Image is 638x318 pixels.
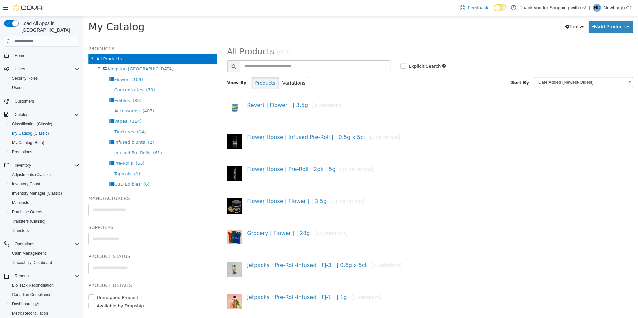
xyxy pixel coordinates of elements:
[9,148,79,156] span: Promotions
[15,163,31,168] span: Inventory
[49,82,58,87] span: (85)
[15,241,34,247] span: Operations
[12,181,40,187] span: Inventory Count
[9,249,48,257] a: Cash Management
[144,86,159,96] img: 150
[31,82,46,87] span: Edibles
[144,31,191,40] span: All Products
[31,103,44,108] span: Vapes
[24,50,90,55] span: Kingston [GEOGRAPHIC_DATA]
[31,134,67,139] span: Infused Pre-Rolls
[12,65,79,73] span: Users
[9,227,79,235] span: Transfers
[15,53,25,58] span: Home
[520,4,586,12] p: Thank you for Shopping with us!
[9,281,56,289] a: BioTrack Reconciliation
[15,99,34,104] span: Customers
[12,260,52,265] span: Traceabilty Dashboard
[164,278,298,284] a: Jetpacks | Pre-Roll-Infused | FJ-1 | | 1g[7 variations]
[5,178,134,186] h5: Manufacturers
[9,208,79,216] span: Purchase Orders
[505,5,550,17] button: Add Products
[12,240,79,248] span: Operations
[31,124,61,129] span: Infused blunts
[15,273,29,279] span: Reports
[12,85,22,90] span: Users
[164,118,317,124] a: Flower House | Infused Pre-Roll | | 0.5g x 5ct[2 variations]
[12,278,55,285] label: Unmapped Product
[12,200,29,205] span: Manifests
[7,170,82,179] button: Adjustments (Classic)
[7,83,82,92] button: Users
[12,219,45,224] span: Transfers (Classic)
[31,61,45,66] span: Flower
[1,110,82,119] button: Catalog
[494,4,508,11] input: Dark Mode
[9,217,48,225] a: Transfers (Classic)
[52,145,61,150] span: (63)
[12,65,28,73] button: Users
[9,148,35,156] a: Promotions
[9,259,55,267] a: Traceabilty Dashboard
[9,129,79,137] span: My Catalog (Classic)
[144,214,159,228] img: 150
[7,138,82,147] button: My Catalog (Beta)
[12,301,39,307] span: Dashboards
[268,279,298,284] small: [7 variations]
[12,52,28,60] a: Home
[12,111,31,119] button: Catalog
[5,5,61,17] span: My Catalog
[164,182,281,188] a: Flower House | Flower | | 3.5g[30 variations]
[12,149,32,155] span: Promotions
[12,311,48,316] span: Metrc Reconciliation
[60,166,66,171] span: (6)
[12,251,46,256] span: Cash Management
[144,182,159,198] img: 150
[59,92,71,97] span: (407)
[1,271,82,281] button: Reports
[5,236,134,244] h5: Product Status
[9,291,54,299] a: Canadian Compliance
[5,207,134,215] h5: Suppliers
[288,247,318,252] small: [4 variations]
[193,34,207,40] small: (919)
[9,171,79,179] span: Adjustments (Classic)
[12,272,79,280] span: Reports
[63,71,72,76] span: (30)
[7,217,82,226] button: Transfers (Classic)
[64,124,70,129] span: (2)
[12,172,51,177] span: Adjustments (Classic)
[7,249,82,258] button: Cash Management
[144,150,159,165] img: 150
[1,239,82,249] button: Operations
[70,134,79,139] span: (61)
[7,198,82,207] button: Manifests
[9,74,79,82] span: Security Roles
[7,189,82,198] button: Inventory Manager (Classic)
[1,161,82,170] button: Inventory
[7,281,82,290] button: BioTrack Reconciliation
[9,189,79,197] span: Inventory Manager (Classic)
[195,61,226,73] button: Variations
[457,1,491,14] a: Feedback
[9,120,79,128] span: Classification (Classic)
[7,309,82,318] button: Metrc Reconciliation
[51,155,57,160] span: (1)
[12,191,62,196] span: Inventory Manager (Classic)
[9,180,79,188] span: Inventory Count
[451,61,541,72] span: Date Added (Newest-Oldest)
[1,64,82,74] button: Users
[5,265,134,273] h5: Product Details
[164,86,260,92] a: Revert | Flower | | 3.5g[9 variations]
[12,161,34,169] button: Inventory
[9,300,41,308] a: Dashboards
[164,150,290,156] a: Flower House | Pre-Roll | 2pk |.5g[16 variations]
[248,183,281,188] small: [30 variations]
[478,5,504,17] button: Tools
[13,4,43,11] img: Cova
[7,290,82,299] button: Canadian Compliance
[9,74,40,82] a: Security Roles
[593,4,601,12] div: Newburgh CP
[31,71,60,76] span: Concentrates
[9,199,32,207] a: Manifests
